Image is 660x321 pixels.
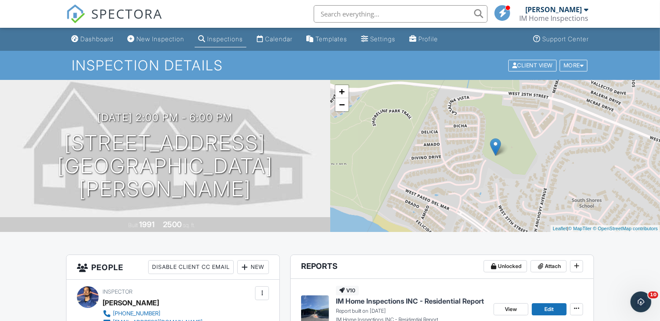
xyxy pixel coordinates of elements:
span: sq. ft. [183,222,195,228]
a: Inspections [195,31,246,47]
div: [PHONE_NUMBER] [113,310,160,317]
div: Templates [315,35,347,43]
div: New [237,260,269,274]
div: More [560,60,588,71]
a: Leaflet [553,226,567,231]
div: [PERSON_NAME] [103,296,159,309]
div: Settings [370,35,395,43]
a: Calendar [253,31,296,47]
h3: People [66,255,279,280]
a: Support Center [530,31,592,47]
div: 2500 [163,220,182,229]
a: Zoom in [335,85,348,98]
div: | [551,225,660,232]
div: Support Center [542,35,589,43]
span: Built [128,222,138,228]
a: Settings [358,31,399,47]
div: [PERSON_NAME] [525,5,582,14]
div: Client View [508,60,557,71]
a: © OpenStreetMap contributors [593,226,658,231]
div: IM Home Inspections [519,14,588,23]
h3: [DATE] 2:00 pm - 6:00 pm [97,112,232,123]
span: 10 [648,291,658,298]
div: Calendar [265,35,292,43]
a: Company Profile [406,31,441,47]
div: 1991 [139,220,155,229]
a: Dashboard [68,31,117,47]
h1: [STREET_ADDRESS] [GEOGRAPHIC_DATA][PERSON_NAME] [14,132,316,200]
a: [PHONE_NUMBER] [103,309,202,318]
iframe: Intercom live chat [630,291,651,312]
div: Profile [418,35,438,43]
div: Inspections [207,35,243,43]
a: SPECTORA [66,12,163,30]
div: Dashboard [80,35,113,43]
div: New Inspection [136,35,184,43]
div: Disable Client CC Email [148,260,234,274]
a: Zoom out [335,98,348,111]
h1: Inspection Details [72,58,589,73]
span: Inspector [103,288,133,295]
a: Templates [303,31,351,47]
a: Client View [507,62,559,68]
a: © MapTiler [568,226,592,231]
img: The Best Home Inspection Software - Spectora [66,4,85,23]
input: Search everything... [314,5,488,23]
a: New Inspection [124,31,188,47]
span: SPECTORA [91,4,163,23]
